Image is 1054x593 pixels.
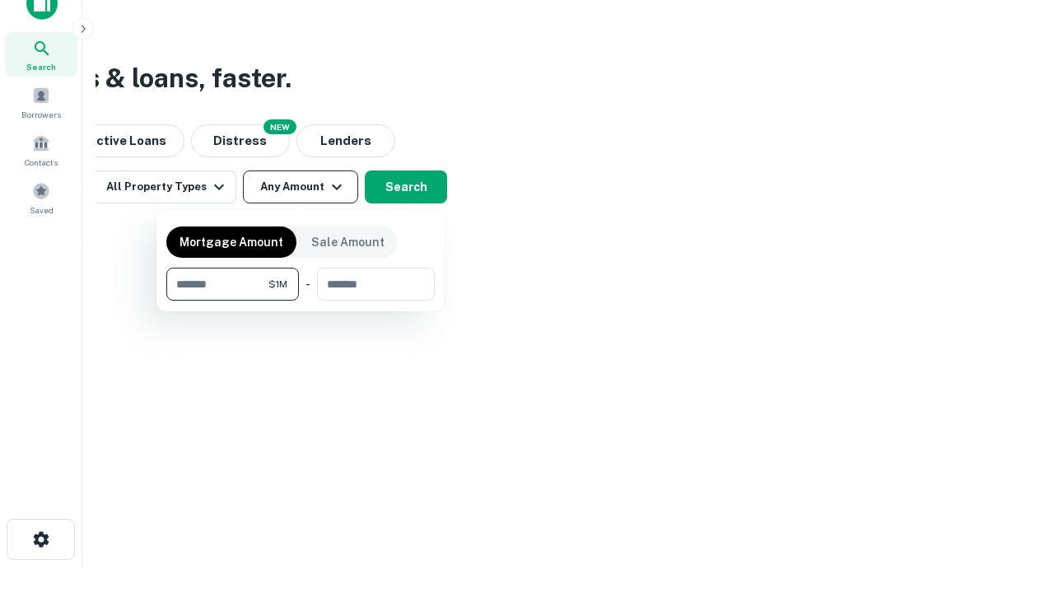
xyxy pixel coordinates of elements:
p: Mortgage Amount [180,233,283,251]
div: - [305,268,310,301]
span: $1M [268,277,287,292]
p: Sale Amount [311,233,385,251]
iframe: Chat Widget [972,461,1054,540]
